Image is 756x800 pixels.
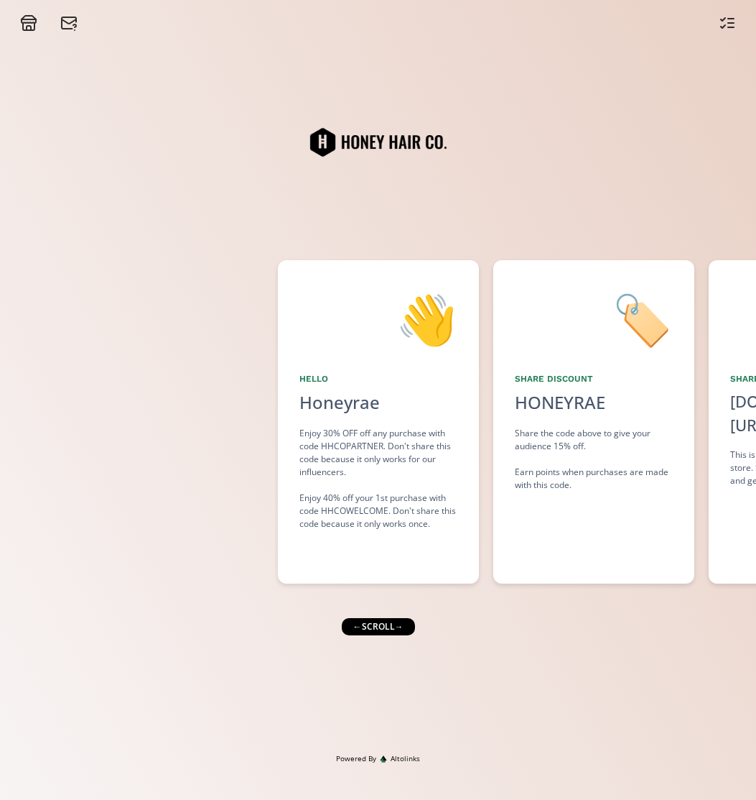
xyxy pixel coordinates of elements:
[391,753,420,764] span: Altolinks
[515,372,673,385] div: Share Discount
[299,390,457,415] div: Honeyrae
[515,427,673,492] div: Share the code above to give your audience 15% off. Earn points when purchases are made with this...
[299,282,457,355] div: 👋
[307,106,450,178] img: QrgWYwbcqp6j
[336,753,376,764] span: Powered By
[342,618,415,635] div: ← scroll →
[299,427,457,530] div: Enjoy 30% OFF off any purchase with code HHCOPARTNER. Don't share this code because it only works...
[515,390,605,415] div: HONEYRAE
[380,755,387,763] img: favicon-32x32.png
[515,282,673,355] div: 🏷️
[299,372,457,385] div: Hello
